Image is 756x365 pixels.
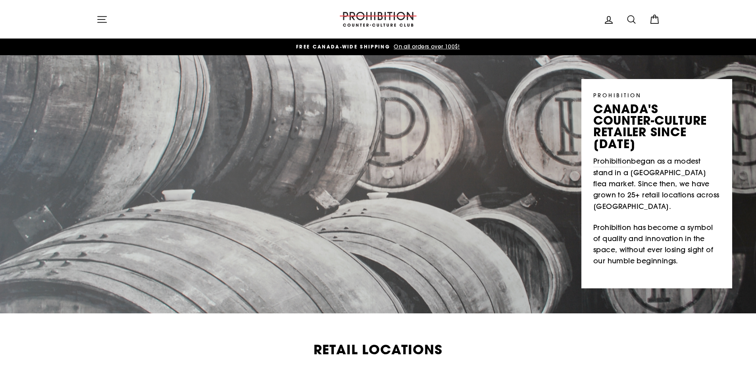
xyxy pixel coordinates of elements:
p: began as a modest stand in a [GEOGRAPHIC_DATA] flea market. Since then, we have grown to 25+ reta... [593,156,720,212]
img: PROHIBITION COUNTER-CULTURE CLUB [339,12,418,27]
span: FREE CANADA-WIDE SHIPPING [296,43,390,50]
a: Prohibition [593,156,631,167]
p: PROHIBITION [593,91,720,99]
h2: Retail Locations [96,343,660,356]
a: FREE CANADA-WIDE SHIPPING On all orders over 100$! [98,42,658,51]
p: canada's counter-culture retailer since [DATE] [593,103,720,150]
p: Prohibition has become a symbol of quality and innovation in the space, without ever losing sight... [593,222,720,267]
span: On all orders over 100$! [392,43,460,50]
